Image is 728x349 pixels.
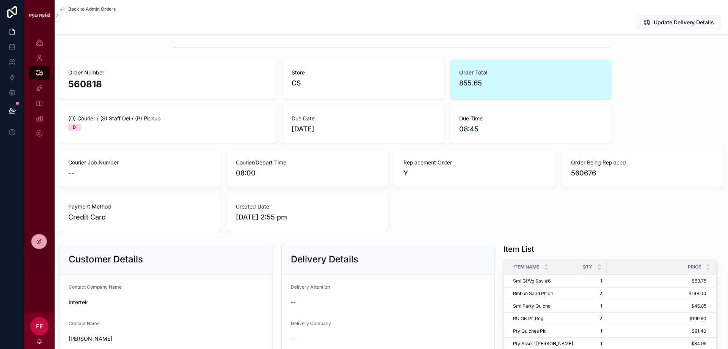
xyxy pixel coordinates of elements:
span: 1 [582,328,602,334]
span: (D) Courier / (S) Staff Del / (P) Pickup [68,115,267,122]
h1: Item List [504,244,534,254]
span: -- [291,335,295,343]
span: Back to Admin Orders [68,6,116,12]
span: Payment Method [68,203,212,210]
span: Pty Assort [PERSON_NAME] [513,341,573,347]
span: CS [292,78,301,88]
span: 855.65 [459,78,602,88]
span: Courier Job Number [68,159,212,166]
span: -- [291,298,295,306]
span: [PERSON_NAME] [69,335,263,343]
span: FF [36,322,43,331]
span: 2 [582,291,602,297]
span: $91.40 [607,328,706,334]
span: $46.85 [607,303,706,309]
span: -- [68,168,74,178]
span: $63.75 [607,278,706,284]
span: Due Date [292,115,435,122]
span: Ribbon Sand Plt #1 [513,291,553,297]
span: Contact Name [69,321,100,326]
span: Created Date [236,203,379,210]
span: Replacement Order [403,159,547,166]
h2: 560818 [68,78,267,90]
span: Store [292,69,435,76]
div: D [73,124,76,131]
span: $84.95 [607,341,706,347]
h2: Delivery Details [291,253,358,265]
a: Back to Admin Orders [59,6,116,12]
span: 08:00 [236,168,379,178]
span: 2 [582,316,602,322]
span: Item Name [513,264,539,270]
span: Due Time [459,115,602,122]
span: Order Total [459,69,602,76]
span: Y [403,168,547,178]
img: App logo [29,13,50,18]
span: Update Delivery Details [654,19,714,26]
span: Credit Card [68,212,212,223]
button: Update Delivery Details [637,16,720,29]
span: Qty [582,264,592,270]
span: 560676 [571,168,714,178]
span: Delivery Company [291,321,331,326]
span: Delivery Attention [291,284,330,290]
span: 08:45 [459,124,602,134]
span: Sml Gf/Vg Sav #6 [513,278,551,284]
span: [DATE] 2:55 pm [236,212,379,223]
span: Contact Company Name [69,284,122,290]
span: 1 [582,341,602,347]
span: Order Being Replaced [571,159,714,166]
span: $148.00 [607,291,706,297]
h2: Customer Details [69,253,143,265]
span: 1 [582,278,602,284]
span: Price [688,264,701,270]
div: scrollable content [24,30,55,150]
span: [DATE] [292,124,435,134]
span: Sml Party Quiche [513,303,551,309]
span: Courier/Depart Time [236,159,379,166]
span: Intertek [69,298,263,306]
span: $199.90 [607,316,706,322]
span: RU OK Plt Reg [513,316,543,322]
span: Pty Quiches Plt [513,328,546,334]
span: 1 [582,303,602,309]
span: Order Number [68,69,267,76]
